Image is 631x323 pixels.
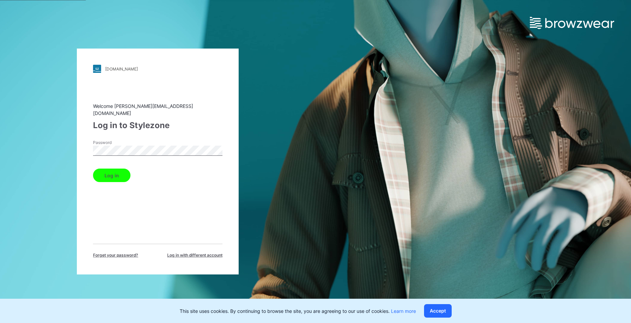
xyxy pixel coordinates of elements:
[93,119,222,131] div: Log in to Stylezone
[180,307,416,315] p: This site uses cookies. By continuing to browse the site, you are agreeing to our use of cookies.
[167,252,222,258] span: Log in with different account
[93,252,138,258] span: Forget your password?
[424,304,452,318] button: Accept
[93,140,140,146] label: Password
[93,102,222,117] div: Welcome [PERSON_NAME][EMAIL_ADDRESS][DOMAIN_NAME]
[391,308,416,314] a: Learn more
[93,169,130,182] button: Log in
[105,66,138,71] div: [DOMAIN_NAME]
[93,65,101,73] img: stylezone-logo.562084cfcfab977791bfbf7441f1a819.svg
[530,17,614,29] img: browzwear-logo.e42bd6dac1945053ebaf764b6aa21510.svg
[93,65,222,73] a: [DOMAIN_NAME]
